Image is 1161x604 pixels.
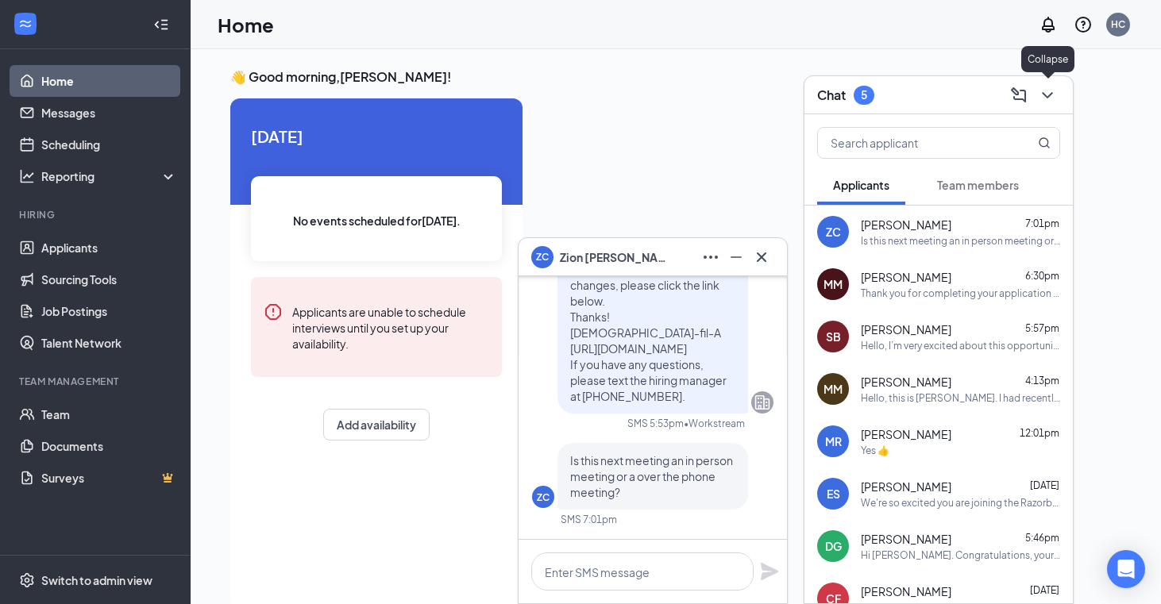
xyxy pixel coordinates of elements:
[723,244,749,270] button: Minimize
[153,17,169,33] svg: Collapse
[861,217,951,233] span: [PERSON_NAME]
[41,572,152,588] div: Switch to admin view
[1039,15,1058,34] svg: Notifications
[19,375,174,388] div: Team Management
[753,393,772,412] svg: Company
[1009,86,1028,105] svg: ComposeMessage
[1107,550,1145,588] div: Open Intercom Messenger
[861,321,951,337] span: [PERSON_NAME]
[1021,46,1074,72] div: Collapse
[251,124,502,148] span: [DATE]
[293,212,461,229] span: No events scheduled for [DATE] .
[937,178,1019,192] span: Team members
[861,531,951,547] span: [PERSON_NAME]
[570,453,733,499] span: Is this next meeting an in person meeting or a over the phone meeting?
[818,128,1006,158] input: Search applicant
[41,168,178,184] div: Reporting
[861,444,889,457] div: Yes 👍
[19,168,35,184] svg: Analysis
[749,244,774,270] button: Cross
[861,374,951,390] span: [PERSON_NAME]
[833,178,889,192] span: Applicants
[1074,15,1093,34] svg: QuestionInfo
[752,248,771,267] svg: Cross
[701,248,720,267] svg: Ellipses
[861,339,1060,352] div: Hello, I’m very excited about this opportunity! If you need anything else from me, please let me ...
[218,11,274,38] h1: Home
[537,491,550,504] div: ZC
[823,381,843,397] div: MM
[41,264,177,295] a: Sourcing Tools
[698,244,723,270] button: Ellipses
[17,16,33,32] svg: WorkstreamLogo
[861,88,867,102] div: 5
[627,417,684,430] div: SMS 5:53pm
[825,538,842,554] div: DG
[1025,322,1059,334] span: 5:57pm
[41,65,177,97] a: Home
[861,391,1060,405] div: Hello, this is [PERSON_NAME]. I had recently interviewed for a position at [GEOGRAPHIC_DATA] and ...
[1020,427,1059,439] span: 12:01pm
[561,513,617,526] div: SMS 7:01pm
[861,496,1060,510] div: We're so excited you are joining the Razorback Road [DEMOGRAPHIC_DATA]-fil-Ateam ! Do you know an...
[323,409,430,440] button: Add availability
[861,479,951,494] span: [PERSON_NAME]
[825,433,842,449] div: MR
[826,329,841,344] div: SB
[41,398,177,430] a: Team
[861,583,951,599] span: [PERSON_NAME]
[19,572,35,588] svg: Settings
[861,234,1060,248] div: Is this next meeting an in person meeting or a over the phone meeting?
[41,129,177,160] a: Scheduling
[1025,532,1059,544] span: 5:46pm
[817,87,846,104] h3: Chat
[41,327,177,359] a: Talent Network
[1030,479,1059,491] span: [DATE]
[1035,83,1060,108] button: ChevronDown
[41,430,177,462] a: Documents
[560,248,671,266] span: Zion [PERSON_NAME]
[264,302,283,321] svg: Error
[1030,584,1059,596] span: [DATE]
[1111,17,1125,31] div: HC
[861,287,1060,300] div: Thank you for completing your application for the Front of House Team Member position. We will re...
[861,269,951,285] span: [PERSON_NAME]
[1038,137,1051,149] svg: MagnifyingGlass
[861,548,1060,562] div: Hi [PERSON_NAME]. Congratulations, your onsite interview with [DEMOGRAPHIC_DATA]-fil-A for Front ...
[230,68,1121,86] h3: 👋 Good morning, [PERSON_NAME] !
[684,417,745,430] span: • Workstream
[19,208,174,221] div: Hiring
[823,276,843,292] div: MM
[41,97,177,129] a: Messages
[1025,375,1059,387] span: 4:13pm
[727,248,746,267] svg: Minimize
[827,486,840,502] div: ES
[1038,86,1057,105] svg: ChevronDown
[1025,270,1059,282] span: 6:30pm
[826,224,841,240] div: ZC
[41,462,177,494] a: SurveysCrown
[292,302,489,352] div: Applicants are unable to schedule interviews until you set up your availability.
[1006,83,1032,108] button: ComposeMessage
[41,295,177,327] a: Job Postings
[760,562,779,581] svg: Plane
[861,426,951,442] span: [PERSON_NAME]
[1025,217,1059,229] span: 7:01pm
[41,232,177,264] a: Applicants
